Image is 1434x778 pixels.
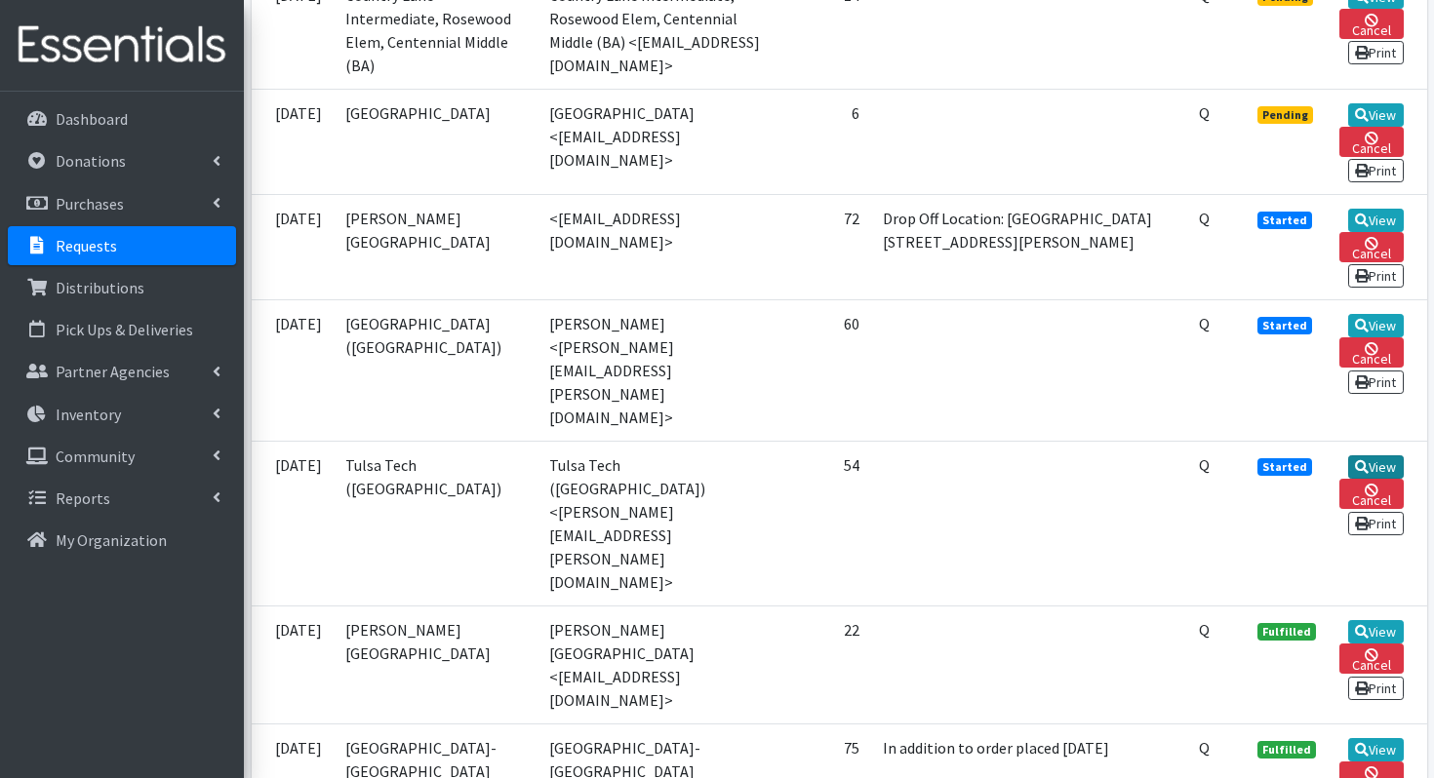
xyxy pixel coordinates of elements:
[1199,455,1210,475] abbr: Quantity
[334,442,538,606] td: Tulsa Tech ([GEOGRAPHIC_DATA])
[538,606,773,724] td: [PERSON_NAME][GEOGRAPHIC_DATA] <[EMAIL_ADDRESS][DOMAIN_NAME]>
[56,151,126,171] p: Donations
[1339,643,1404,674] a: Cancel
[1257,741,1316,759] span: Fulfilled
[252,300,334,442] td: [DATE]
[8,395,236,434] a: Inventory
[1199,620,1210,640] abbr: Quantity
[8,352,236,391] a: Partner Agencies
[252,442,334,606] td: [DATE]
[334,195,538,300] td: [PERSON_NAME][GEOGRAPHIC_DATA]
[56,362,170,381] p: Partner Agencies
[1348,41,1404,64] a: Print
[56,447,135,466] p: Community
[56,109,128,129] p: Dashboard
[8,99,236,138] a: Dashboard
[8,184,236,223] a: Purchases
[1348,455,1404,479] a: View
[538,442,773,606] td: Tulsa Tech ([GEOGRAPHIC_DATA]) <[PERSON_NAME][EMAIL_ADDRESS][PERSON_NAME][DOMAIN_NAME]>
[1348,209,1404,232] a: View
[8,521,236,560] a: My Organization
[8,310,236,349] a: Pick Ups & Deliveries
[1348,159,1404,182] a: Print
[1348,370,1404,394] a: Print
[56,405,121,424] p: Inventory
[1257,212,1312,229] span: Started
[56,236,117,255] p: Requests
[56,278,144,297] p: Distributions
[1339,337,1404,368] a: Cancel
[1199,209,1210,228] abbr: Quantity
[538,300,773,442] td: [PERSON_NAME] <[PERSON_NAME][EMAIL_ADDRESS][PERSON_NAME][DOMAIN_NAME]>
[8,13,236,78] img: HumanEssentials
[1199,314,1210,333] abbr: Quantity
[773,606,871,724] td: 22
[1348,677,1404,700] a: Print
[8,437,236,476] a: Community
[1348,738,1404,761] a: View
[773,300,871,442] td: 60
[1199,738,1210,758] abbr: Quantity
[334,300,538,442] td: [GEOGRAPHIC_DATA] ([GEOGRAPHIC_DATA])
[871,195,1187,300] td: Drop Off Location: [GEOGRAPHIC_DATA] [STREET_ADDRESS][PERSON_NAME]
[1257,623,1316,641] span: Fulfilled
[1257,106,1313,124] span: Pending
[56,320,193,339] p: Pick Ups & Deliveries
[1339,232,1404,262] a: Cancel
[538,89,773,194] td: [GEOGRAPHIC_DATA] <[EMAIL_ADDRESS][DOMAIN_NAME]>
[56,194,124,214] p: Purchases
[1348,103,1404,127] a: View
[773,442,871,606] td: 54
[773,195,871,300] td: 72
[1348,264,1404,288] a: Print
[334,89,538,194] td: [GEOGRAPHIC_DATA]
[1339,479,1404,509] a: Cancel
[8,226,236,265] a: Requests
[1257,317,1312,334] span: Started
[8,268,236,307] a: Distributions
[1348,620,1404,643] a: View
[1339,9,1404,39] a: Cancel
[252,195,334,300] td: [DATE]
[538,195,773,300] td: <[EMAIL_ADDRESS][DOMAIN_NAME]>
[1339,127,1404,157] a: Cancel
[773,89,871,194] td: 6
[252,89,334,194] td: [DATE]
[8,479,236,518] a: Reports
[1257,458,1312,476] span: Started
[252,606,334,724] td: [DATE]
[1199,103,1210,123] abbr: Quantity
[1348,314,1404,337] a: View
[56,530,167,550] p: My Organization
[56,488,110,508] p: Reports
[8,141,236,180] a: Donations
[334,606,538,724] td: [PERSON_NAME][GEOGRAPHIC_DATA]
[1348,512,1404,535] a: Print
